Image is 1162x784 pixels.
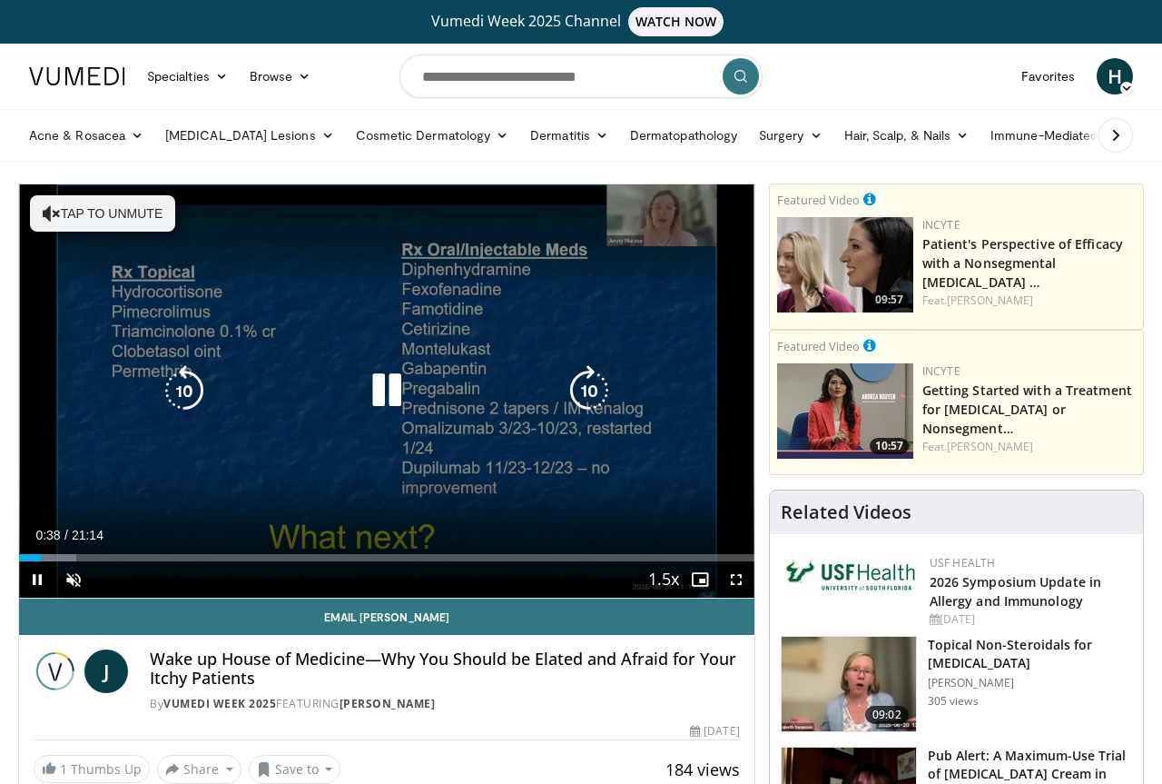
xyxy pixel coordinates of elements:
div: Progress Bar [19,554,754,561]
span: 184 views [665,759,740,780]
h4: Wake up House of Medicine—Why You Should be Elated and Afraid for Your Itchy Patients [150,650,740,689]
small: Featured Video [777,338,860,354]
a: Hair, Scalp, & Nails [833,117,980,154]
a: Getting Started with a Treatment for [MEDICAL_DATA] or Nonsegment… [922,382,1132,437]
button: Unmute [55,561,92,598]
a: USF Health [930,555,996,571]
p: [PERSON_NAME] [928,676,1132,690]
button: Pause [19,561,55,598]
a: [PERSON_NAME] [947,293,1033,308]
img: 34a4b5e7-9a28-40cd-b963-80fdb137f70d.150x105_q85_crop-smart_upscale.jpg [782,637,916,731]
img: e02a99de-beb8-4d69-a8cb-018b1ffb8f0c.png.150x105_q85_crop-smart_upscale.jpg [777,363,913,459]
a: 09:57 [777,217,913,313]
a: Dermatitis [519,117,619,154]
a: Favorites [1010,58,1086,94]
a: Surgery [748,117,833,154]
div: Feat. [922,293,1136,309]
a: Dermatopathology [619,117,748,154]
button: Tap to unmute [30,195,175,232]
a: Incyte [922,363,960,379]
button: Fullscreen [718,561,754,598]
a: Patient's Perspective of Efficacy with a Nonsegmental [MEDICAL_DATA] … [922,235,1123,291]
a: H [1097,58,1133,94]
button: Save to [249,755,341,784]
a: Immune-Mediated [980,117,1127,154]
div: [DATE] [930,611,1128,628]
span: WATCH NOW [628,7,724,36]
a: Acne & Rosacea [18,117,154,154]
h4: Related Videos [781,501,911,523]
a: Vumedi Week 2025 [163,696,276,711]
span: 10:57 [870,438,909,454]
a: J [84,650,128,693]
a: Vumedi Week 2025 ChannelWATCH NOW [32,7,1130,36]
a: Incyte [922,217,960,233]
a: Email [PERSON_NAME] [19,599,754,635]
img: 2c48d197-61e9-423b-8908-6c4d7e1deb64.png.150x105_q85_crop-smart_upscale.jpg [777,217,913,313]
img: VuMedi Logo [29,67,125,85]
div: By FEATURING [150,696,740,712]
a: Specialties [136,58,239,94]
button: Enable picture-in-picture mode [682,561,718,598]
span: 1 [60,760,67,778]
a: Cosmetic Dermatology [345,117,519,154]
span: 09:57 [870,292,909,308]
h3: Topical Non-Steroidals for [MEDICAL_DATA] [928,636,1132,672]
button: Playback Rate [645,561,682,598]
a: 09:02 Topical Non-Steroidals for [MEDICAL_DATA] [PERSON_NAME] 305 views [781,636,1132,732]
input: Search topics, interventions [399,55,763,98]
a: [PERSON_NAME] [947,439,1033,454]
button: Share [157,755,241,784]
video-js: Video Player [19,184,754,599]
span: 09:02 [865,706,909,724]
span: 0:38 [35,528,60,542]
p: 305 views [928,694,979,709]
small: Featured Video [777,192,860,208]
div: [DATE] [690,723,739,739]
img: Vumedi Week 2025 [34,650,77,693]
a: [PERSON_NAME] [340,696,436,711]
a: 1 Thumbs Up [34,755,150,783]
a: Browse [239,58,322,94]
a: [MEDICAL_DATA] Lesions [154,117,345,154]
span: / [64,528,68,542]
span: 21:14 [72,528,103,542]
img: 6ba8804a-8538-4002-95e7-a8f8012d4a11.png.150x105_q85_autocrop_double_scale_upscale_version-0.2.jpg [784,555,921,595]
div: Feat. [922,439,1136,455]
a: 10:57 [777,363,913,459]
a: 2026 Symposium Update in Allergy and Immunology [930,573,1101,610]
